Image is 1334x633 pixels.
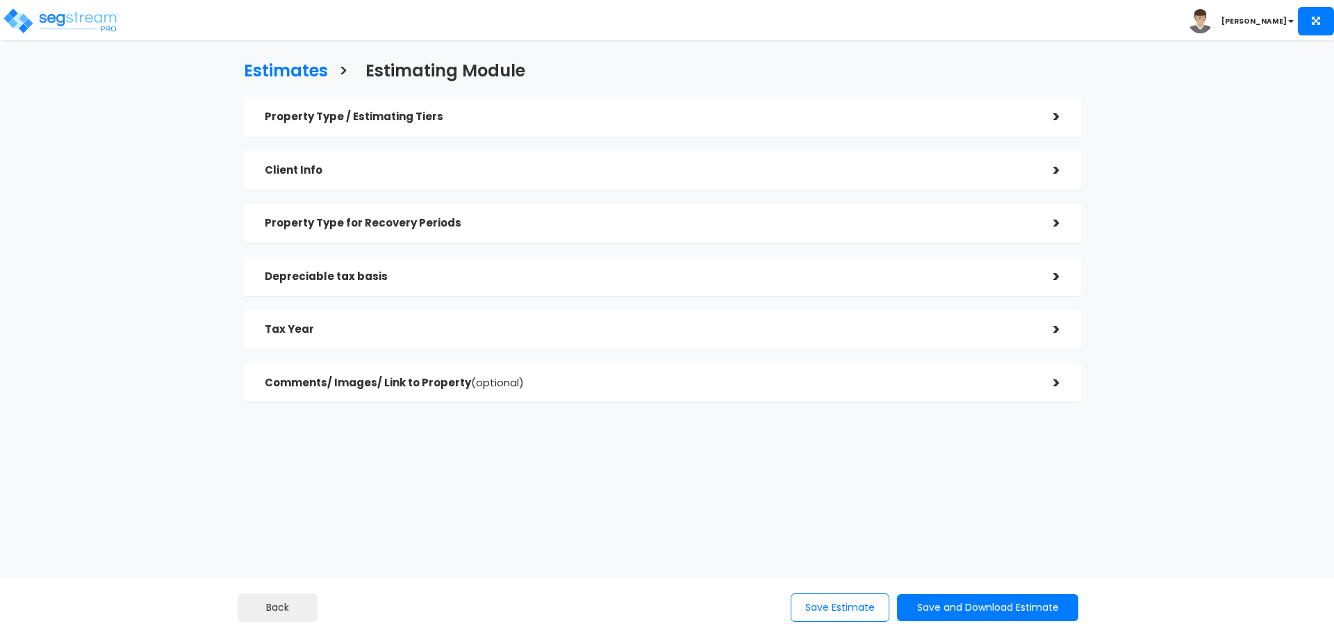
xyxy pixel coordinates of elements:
div: > [1032,160,1060,181]
button: Save Estimate [791,593,889,622]
img: logo_pro_r.png [2,7,120,35]
div: > [1032,319,1060,340]
h3: Estimates [244,62,328,83]
a: Estimating Module [355,48,525,90]
div: > [1032,106,1060,128]
h5: Property Type for Recovery Periods [265,217,1032,229]
h5: Tax Year [265,324,1032,336]
img: avatar.png [1188,9,1212,33]
a: Estimates [233,48,328,90]
h5: Comments/ Images/ Link to Property [265,377,1032,389]
h3: > [338,62,348,83]
div: > [1032,372,1060,394]
div: > [1032,266,1060,288]
button: Back [238,593,318,622]
h3: Estimating Module [365,62,525,83]
div: > [1032,213,1060,234]
b: [PERSON_NAME] [1221,16,1287,26]
h5: Depreciable tax basis [265,271,1032,283]
button: Save and Download Estimate [897,594,1078,621]
span: (optional) [471,375,524,390]
h5: Property Type / Estimating Tiers [265,111,1032,123]
h5: Client Info [265,165,1032,176]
